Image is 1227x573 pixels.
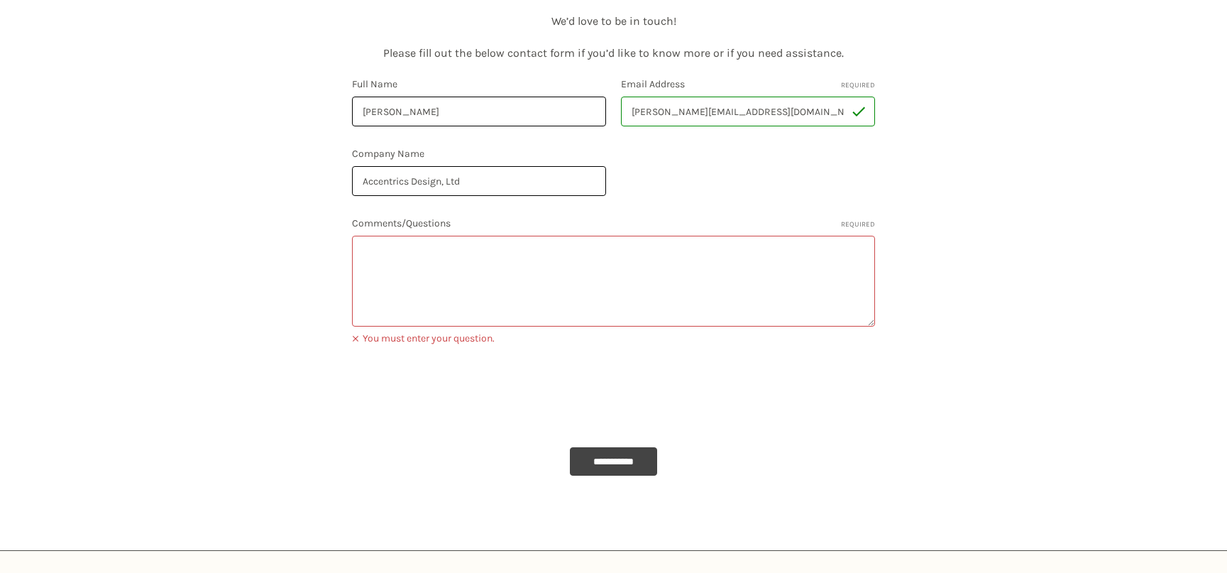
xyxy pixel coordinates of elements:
[383,46,844,60] font: Please fill out the below contact form if you’d like to know more or if you need assistance.
[551,14,676,28] font: We’d love to be in touch!
[352,216,875,231] label: Comments/Questions
[621,77,875,92] label: Email Address
[841,219,875,230] small: Required
[352,330,875,347] span: You must enter your question.
[841,80,875,91] small: Required
[352,77,606,92] label: Full Name
[352,362,568,418] iframe: reCAPTCHA
[352,146,606,161] label: Company Name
